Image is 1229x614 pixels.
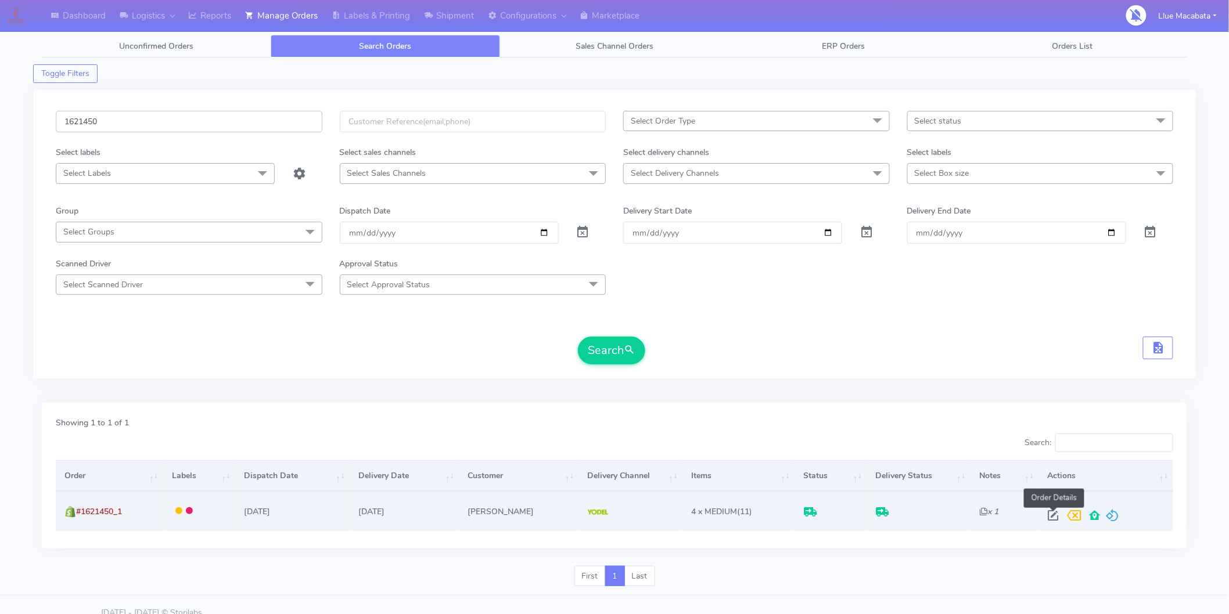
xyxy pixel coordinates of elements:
[578,460,682,492] th: Delivery Channel: activate to sort column ascending
[691,506,752,517] span: (11)
[459,492,579,530] td: [PERSON_NAME]
[1055,434,1173,452] input: Search:
[56,205,78,217] label: Group
[56,258,111,270] label: Scanned Driver
[347,168,426,179] span: Select Sales Channels
[163,460,235,492] th: Labels: activate to sort column ascending
[588,510,608,515] img: Yodel
[576,41,653,52] span: Sales Channel Orders
[33,64,98,83] button: Toggle Filters
[907,205,971,217] label: Delivery End Date
[795,460,867,492] th: Status: activate to sort column ascending
[1150,4,1226,28] button: Llue Macabata
[605,566,625,587] a: 1
[360,41,412,52] span: Search Orders
[350,492,459,530] td: [DATE]
[63,279,143,290] span: Select Scanned Driver
[915,115,962,127] span: Select status
[42,35,1187,57] ul: Tabs
[623,205,692,217] label: Delivery Start Date
[340,146,416,158] label: Select sales channels
[56,146,100,158] label: Select labels
[63,226,114,237] span: Select Groups
[915,168,969,179] span: Select Box size
[822,41,865,52] span: ERP Orders
[340,111,606,132] input: Customer Reference(email,phone)
[340,205,391,217] label: Dispatch Date
[867,460,971,492] th: Delivery Status: activate to sort column ascending
[56,460,163,492] th: Order: activate to sort column ascending
[350,460,459,492] th: Delivery Date: activate to sort column ascending
[907,146,952,158] label: Select labels
[340,258,398,270] label: Approval Status
[1025,434,1173,452] label: Search:
[64,506,76,518] img: shopify.png
[119,41,193,52] span: Unconfirmed Orders
[76,506,122,517] span: #1621450_1
[459,460,579,492] th: Customer: activate to sort column ascending
[578,337,645,364] button: Search
[235,460,350,492] th: Dispatch Date: activate to sort column ascending
[623,146,709,158] label: Select delivery channels
[1052,41,1093,52] span: Orders List
[56,111,322,132] input: Order Id
[1038,460,1173,492] th: Actions: activate to sort column ascending
[63,168,111,179] span: Select Labels
[979,506,998,517] i: x 1
[691,506,737,517] span: 4 x MEDIUM
[631,168,719,179] span: Select Delivery Channels
[347,279,430,290] span: Select Approval Status
[631,115,695,127] span: Select Order Type
[971,460,1038,492] th: Notes: activate to sort column ascending
[235,492,350,530] td: [DATE]
[682,460,795,492] th: Items: activate to sort column ascending
[56,417,129,429] label: Showing 1 to 1 of 1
